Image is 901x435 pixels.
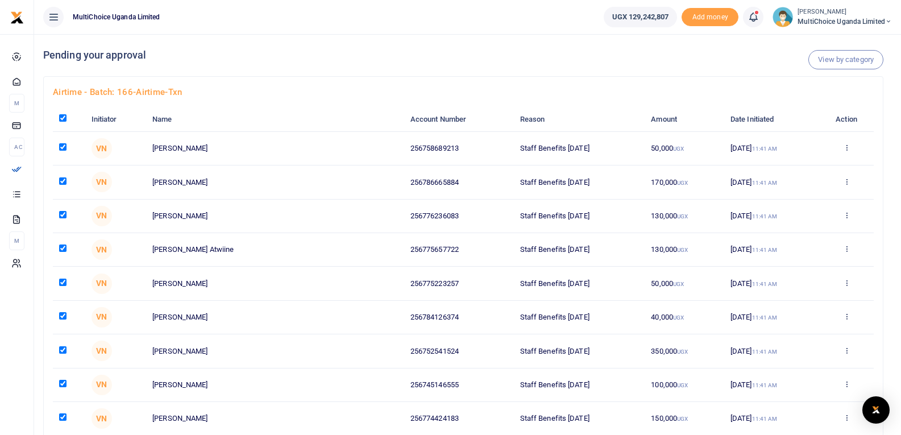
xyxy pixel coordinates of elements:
[92,375,112,395] span: VN
[677,416,688,422] small: UGX
[513,199,645,233] td: Staff Benefits [DATE]
[645,300,724,334] td: 40,000
[682,8,738,27] span: Add money
[53,86,874,98] h4: Airtime - batch: 166-airtime-txn
[752,247,778,253] small: 11:41 AM
[677,349,688,355] small: UGX
[146,401,404,435] td: [PERSON_NAME]
[513,267,645,300] td: Staff Benefits [DATE]
[677,247,688,253] small: UGX
[612,11,669,23] span: UGX 129,242,807
[146,267,404,300] td: [PERSON_NAME]
[645,368,724,401] td: 100,000
[146,300,404,334] td: [PERSON_NAME]
[513,368,645,401] td: Staff Benefits [DATE]
[808,50,883,69] a: View by category
[752,213,778,219] small: 11:41 AM
[146,199,404,233] td: [PERSON_NAME]
[645,267,724,300] td: 50,000
[513,401,645,435] td: Staff Benefits [DATE]
[92,408,112,429] span: VN
[92,341,112,361] span: VN
[724,165,819,199] td: [DATE]
[146,131,404,165] td: [PERSON_NAME]
[404,368,514,401] td: 256745146555
[43,49,883,61] h4: Pending your approval
[645,401,724,435] td: 150,000
[404,401,514,435] td: 256774424183
[724,131,819,165] td: [DATE]
[677,180,688,186] small: UGX
[673,146,684,152] small: UGX
[724,233,819,267] td: [DATE]
[673,314,684,321] small: UGX
[92,307,112,328] span: VN
[645,165,724,199] td: 170,000
[645,199,724,233] td: 130,000
[92,239,112,260] span: VN
[10,11,24,24] img: logo-small
[513,334,645,368] td: Staff Benefits [DATE]
[85,107,146,131] th: Initiator
[752,314,778,321] small: 11:41 AM
[92,138,112,159] span: VN
[146,107,404,131] th: Name
[752,349,778,355] small: 11:41 AM
[513,131,645,165] td: Staff Benefits [DATE]
[862,396,890,424] div: Open Intercom Messenger
[404,131,514,165] td: 256758689213
[677,382,688,388] small: UGX
[724,107,819,131] th: Date Initiated
[9,94,24,113] li: M
[752,281,778,287] small: 11:41 AM
[599,7,682,27] li: Wallet ballance
[724,334,819,368] td: [DATE]
[513,165,645,199] td: Staff Benefits [DATE]
[404,199,514,233] td: 256776236083
[645,131,724,165] td: 50,000
[513,233,645,267] td: Staff Benefits [DATE]
[68,12,165,22] span: MultiChoice Uganda Limited
[9,231,24,250] li: M
[146,334,404,368] td: [PERSON_NAME]
[404,334,514,368] td: 256752541524
[404,165,514,199] td: 256786665884
[673,281,684,287] small: UGX
[645,233,724,267] td: 130,000
[752,382,778,388] small: 11:41 AM
[92,274,112,294] span: VN
[724,401,819,435] td: [DATE]
[146,233,404,267] td: [PERSON_NAME] Atwiine
[404,233,514,267] td: 256775657722
[819,107,874,131] th: Action
[9,138,24,156] li: Ac
[92,206,112,226] span: VN
[798,7,892,17] small: [PERSON_NAME]
[645,334,724,368] td: 350,000
[404,267,514,300] td: 256775223257
[146,368,404,401] td: [PERSON_NAME]
[682,8,738,27] li: Toup your wallet
[752,146,778,152] small: 11:41 AM
[92,172,112,192] span: VN
[404,300,514,334] td: 256784126374
[513,300,645,334] td: Staff Benefits [DATE]
[404,107,514,131] th: Account Number
[724,300,819,334] td: [DATE]
[146,165,404,199] td: [PERSON_NAME]
[773,7,793,27] img: profile-user
[752,180,778,186] small: 11:41 AM
[724,267,819,300] td: [DATE]
[513,107,645,131] th: Reason
[752,416,778,422] small: 11:41 AM
[798,16,892,27] span: MultiChoice Uganda Limited
[724,368,819,401] td: [DATE]
[724,199,819,233] td: [DATE]
[677,213,688,219] small: UGX
[645,107,724,131] th: Amount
